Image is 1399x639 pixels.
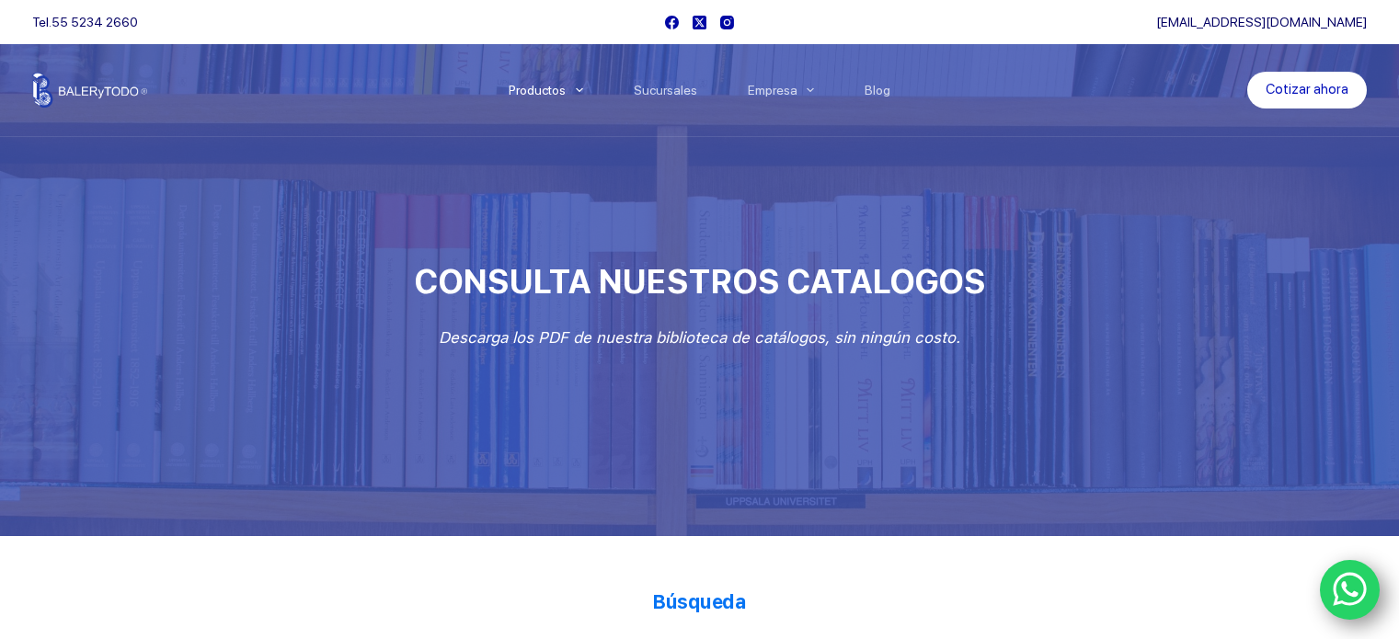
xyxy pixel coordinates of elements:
[414,262,985,302] span: CONSULTA NUESTROS CATALOGOS
[1320,560,1381,621] a: WhatsApp
[1156,15,1367,29] a: [EMAIL_ADDRESS][DOMAIN_NAME]
[1247,72,1367,108] a: Cotizar ahora
[693,16,706,29] a: X (Twitter)
[483,44,916,136] nav: Menu Principal
[52,15,138,29] a: 55 5234 2660
[439,328,960,347] em: Descarga los PDF de nuestra biblioteca de catálogos, sin ningún costo.
[665,16,679,29] a: Facebook
[652,590,746,613] strong: Búsqueda
[32,15,138,29] span: Tel.
[720,16,734,29] a: Instagram
[32,73,147,108] img: Balerytodo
